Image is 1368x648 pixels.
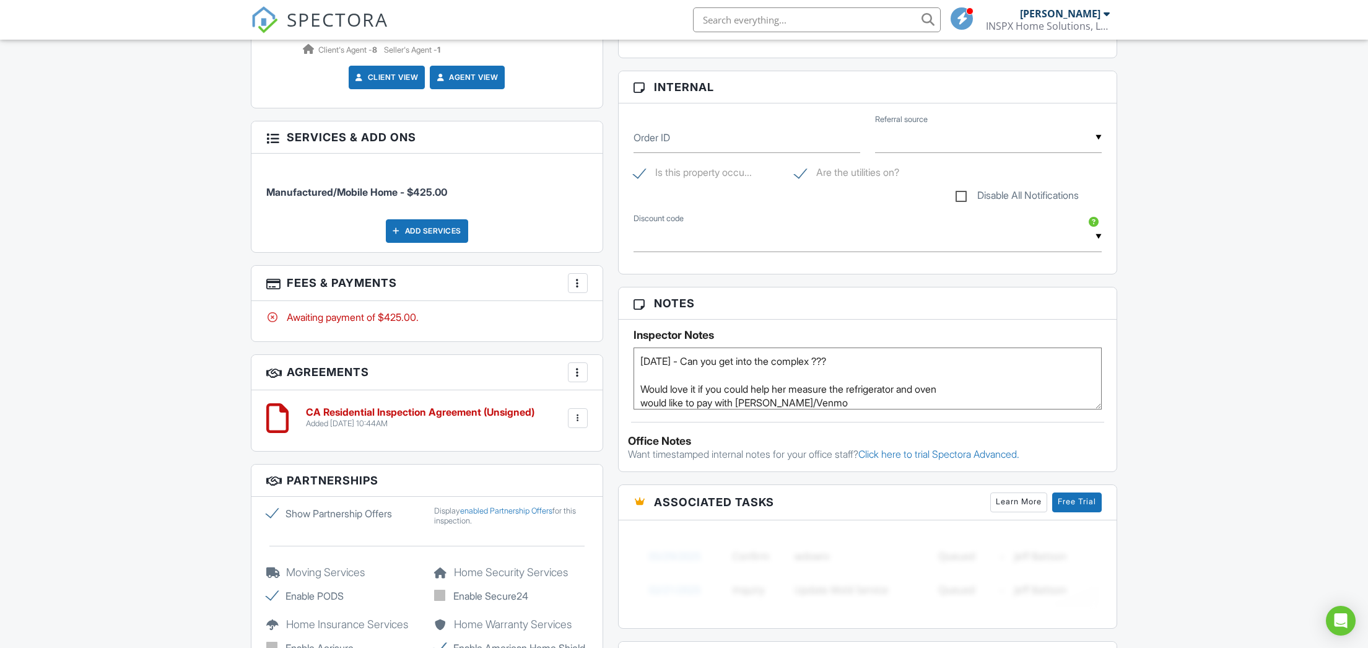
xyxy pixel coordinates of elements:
[956,190,1079,205] label: Disable All Notifications
[251,355,603,390] h3: Agreements
[266,589,420,603] label: Enable PODS
[306,419,534,429] div: Added [DATE] 10:44AM
[619,71,1117,103] h3: Internal
[628,447,1108,461] p: Want timestamped internal notes for your office staff?
[858,448,1019,460] a: Click here to trial Spectora Advanced.
[634,530,1102,616] img: blurred-tasks-251b60f19c3f713f9215ee2a18cbf2105fc2d72fcd585247cf5e9ec0c957c1dd.png
[434,589,588,603] label: Enable Secure24
[634,131,670,144] label: Order ID
[251,17,388,43] a: SPECTORA
[437,45,440,55] strong: 1
[634,329,1102,341] h5: Inspector Notes
[634,213,684,224] label: Discount code
[434,71,498,84] a: Agent View
[384,45,440,55] span: Seller's Agent -
[266,566,420,579] h5: Moving Services
[654,494,774,510] span: Associated Tasks
[251,6,278,33] img: The Best Home Inspection Software - Spectora
[1052,493,1102,512] a: Free Trial
[318,45,379,55] span: Client's Agent -
[266,618,420,631] h5: Home Insurance Services
[434,566,588,579] h5: Home Security Services
[619,287,1117,320] h3: Notes
[266,506,420,521] label: Show Partnership Offers
[353,71,419,84] a: Client View
[287,6,388,32] span: SPECTORA
[306,407,534,418] h6: CA Residential Inspection Agreement (Unsigned)
[1020,7,1100,20] div: [PERSON_NAME]
[795,167,899,182] label: Are the utilities on?
[990,493,1047,512] a: Learn More
[434,506,588,526] div: Display for this inspection.
[251,465,603,497] h3: Partnerships
[628,435,1108,447] div: Office Notes
[266,163,588,209] li: Service: Manufactured/Mobile Home
[634,167,752,182] label: Is this property occupied?
[251,266,603,301] h3: Fees & Payments
[986,20,1110,32] div: INSPX Home Solutions, LLC
[460,506,552,515] a: enabled Partnership Offers
[372,45,377,55] strong: 8
[1326,606,1356,636] div: Open Intercom Messenger
[693,7,941,32] input: Search everything...
[251,121,603,154] h3: Services & Add ons
[306,407,534,429] a: CA Residential Inspection Agreement (Unsigned) Added [DATE] 10:44AM
[386,219,468,243] div: Add Services
[266,310,588,324] div: Awaiting payment of $425.00.
[875,114,928,125] label: Referral source
[434,618,588,631] h5: Home Warranty Services
[266,186,447,198] span: Manufactured/Mobile Home - $425.00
